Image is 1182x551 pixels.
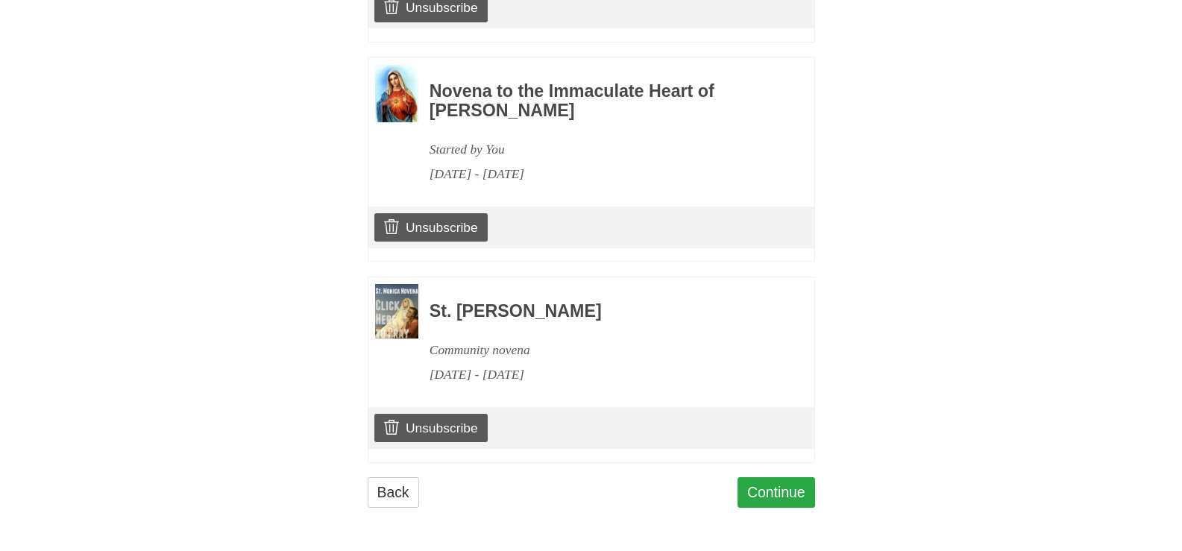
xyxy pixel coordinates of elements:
a: Continue [738,477,815,508]
div: Community novena [430,338,774,362]
a: Unsubscribe [374,213,487,242]
div: [DATE] - [DATE] [430,362,774,387]
h3: St. [PERSON_NAME] [430,302,774,321]
h3: Novena to the Immaculate Heart of [PERSON_NAME] [430,82,774,120]
div: [DATE] - [DATE] [430,162,774,186]
a: Back [368,477,419,508]
div: Started by You [430,137,774,162]
img: Novena image [375,284,418,339]
img: Novena image [375,65,418,122]
a: Unsubscribe [374,414,487,442]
